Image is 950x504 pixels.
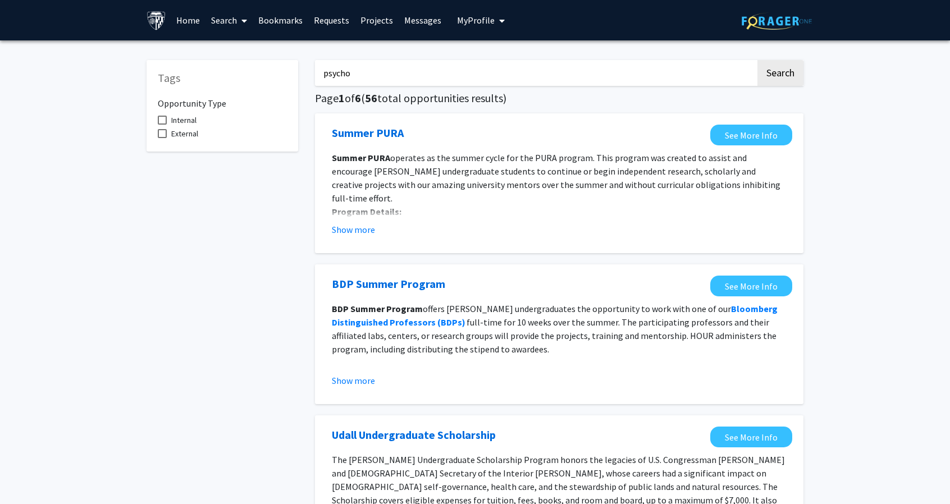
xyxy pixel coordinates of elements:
button: Search [757,60,803,86]
h6: Opportunity Type [158,89,287,109]
a: Messages [399,1,447,40]
button: Show more [332,223,375,236]
span: operates as the summer cycle for the PURA program. This program was created to assist and encoura... [332,152,780,204]
a: Opens in a new tab [332,427,496,443]
span: 1 [339,91,345,105]
iframe: Chat [8,453,48,496]
a: Projects [355,1,399,40]
a: Home [171,1,205,40]
h5: Tags [158,71,287,85]
strong: BDP Summer Program [332,303,423,314]
span: Internal [171,113,197,127]
span: 56 [365,91,377,105]
a: Requests [308,1,355,40]
a: Bookmarks [253,1,308,40]
a: Opens in a new tab [710,125,792,145]
input: Search Keywords [315,60,756,86]
strong: Program Details: [332,206,401,217]
img: ForagerOne Logo [742,12,812,30]
span: External [171,127,198,140]
a: Opens in a new tab [710,427,792,447]
a: Opens in a new tab [332,276,445,292]
a: Opens in a new tab [332,125,404,141]
span: 6 [355,91,361,105]
a: Search [205,1,253,40]
button: Show more [332,374,375,387]
strong: Summer PURA [332,152,390,163]
p: offers [PERSON_NAME] undergraduates the opportunity to work with one of our full-time for 10 week... [332,302,787,356]
span: My Profile [457,15,495,26]
h5: Page of ( total opportunities results) [315,91,803,105]
a: Opens in a new tab [710,276,792,296]
img: Johns Hopkins University Logo [147,11,166,30]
